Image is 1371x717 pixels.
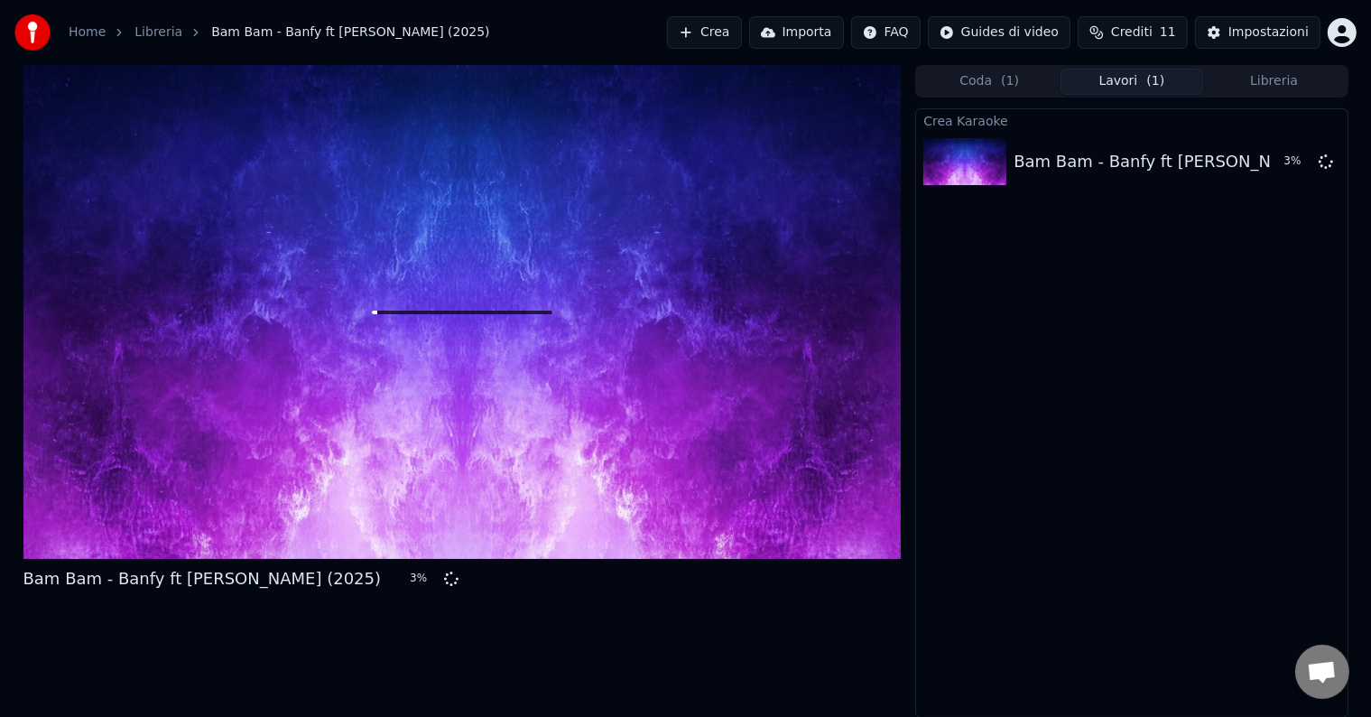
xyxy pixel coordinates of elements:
a: Libreria [134,23,182,42]
div: Crea Karaoke [916,109,1347,131]
button: Importa [749,16,844,49]
a: Home [69,23,106,42]
button: Crediti11 [1078,16,1188,49]
div: 3 % [1284,154,1311,169]
a: Aprire la chat [1295,645,1349,699]
button: Guides di video [928,16,1070,49]
div: Impostazioni [1228,23,1309,42]
button: Coda [918,69,1061,95]
div: 3 % [410,572,437,586]
span: Crediti [1111,23,1153,42]
span: 11 [1160,23,1176,42]
span: ( 1 ) [1001,72,1019,90]
nav: breadcrumb [69,23,490,42]
span: ( 1 ) [1146,72,1164,90]
button: Crea [667,16,741,49]
button: Libreria [1203,69,1346,95]
span: Bam Bam - Banfy ft [PERSON_NAME] (2025) [211,23,489,42]
img: youka [14,14,51,51]
div: Bam Bam - Banfy ft [PERSON_NAME] (2025) [23,566,382,591]
button: FAQ [851,16,921,49]
button: Impostazioni [1195,16,1320,49]
button: Lavori [1061,69,1203,95]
